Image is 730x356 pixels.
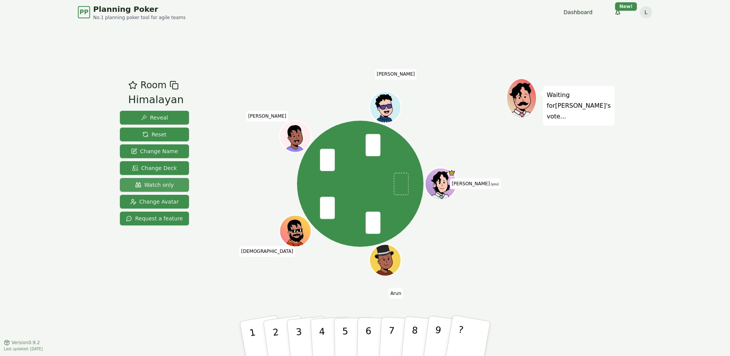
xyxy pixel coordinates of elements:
span: Planning Poker [93,4,186,15]
span: Click to change your name [388,288,403,299]
span: Click to change your name [246,111,288,121]
span: Lokesh is the host [447,169,455,177]
button: L [640,6,652,18]
button: Change Deck [120,161,189,175]
button: Version0.9.2 [4,340,40,346]
span: Change Name [131,147,178,155]
span: Change Avatar [130,198,179,206]
span: Reveal [141,114,168,121]
span: Last updated: [DATE] [4,347,43,351]
button: Add as favourite [128,78,137,92]
button: Reveal [120,111,189,125]
span: Click to change your name [375,69,417,80]
span: Watch only [135,181,174,189]
span: PP [79,8,88,17]
div: Himalayan [128,92,184,108]
button: Request a feature [120,212,189,225]
button: New! [611,5,625,19]
button: Watch only [120,178,189,192]
span: Click to change your name [450,178,501,189]
a: PPPlanning PokerNo.1 planning poker tool for agile teams [78,4,186,21]
a: Dashboard [564,8,593,16]
span: Change Deck [132,164,177,172]
p: Waiting for [PERSON_NAME] 's vote... [547,90,611,122]
span: No.1 planning poker tool for agile teams [93,15,186,21]
button: Change Name [120,144,189,158]
span: Reset [142,131,166,138]
button: Click to change your avatar [426,169,455,199]
button: Reset [120,128,189,141]
span: Room [141,78,166,92]
span: Version 0.9.2 [11,340,40,346]
button: Change Avatar [120,195,189,209]
span: Click to change your name [239,246,295,257]
div: New! [615,2,637,11]
span: Request a feature [126,215,183,222]
span: (you) [490,183,499,186]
